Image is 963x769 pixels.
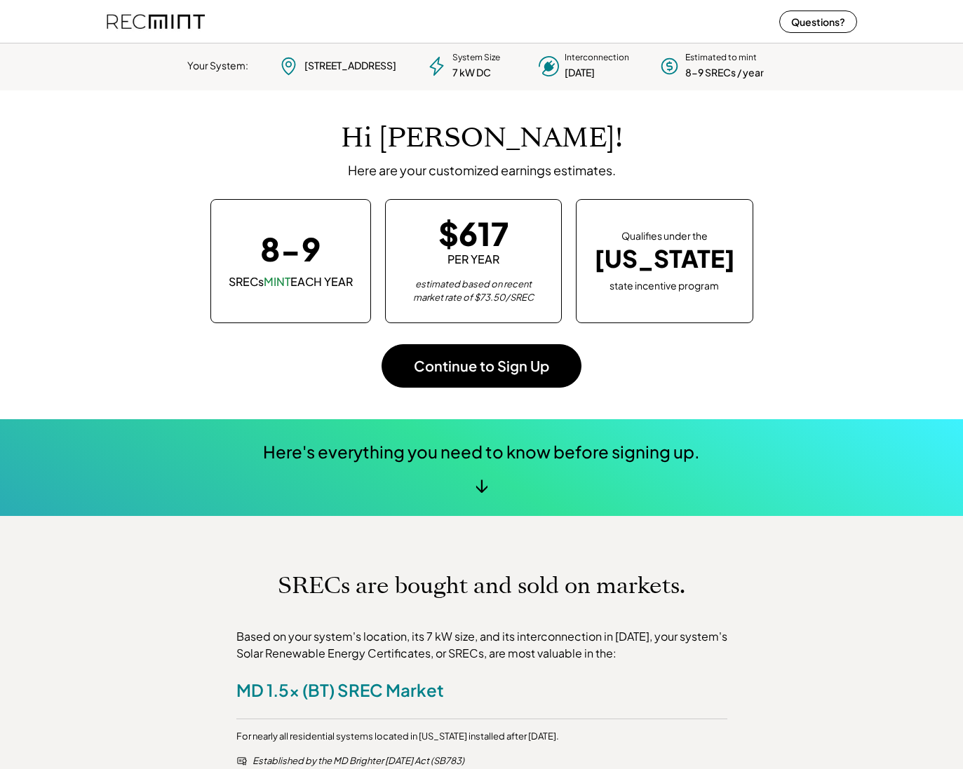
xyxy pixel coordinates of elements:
div: [STREET_ADDRESS] [304,59,396,73]
div: [DATE] [565,66,595,80]
div: state incentive program [610,277,719,293]
div: 8-9 SRECs / year [685,66,764,80]
font: MINT [264,274,290,289]
button: Questions? [779,11,857,33]
div: PER YEAR [447,252,499,267]
div: SRECs EACH YEAR [229,274,353,290]
div: 7 kW DC [452,66,491,80]
div: Here's everything you need to know before signing up. [263,440,700,464]
div: ↓ [475,474,488,495]
div: Established by the MD Brighter [DATE] Act (SB783) [252,754,727,768]
button: Continue to Sign Up [382,344,581,388]
div: Based on your system's location, its 7 kW size, and its interconnection in [DATE], your system's ... [236,628,727,662]
div: Interconnection [565,52,629,64]
div: Qualifies under the [621,229,708,243]
div: estimated based on recent market rate of $73.50/SREC [403,278,544,305]
div: 8-9 [260,233,321,264]
div: [US_STATE] [594,245,735,273]
div: $617 [438,217,509,249]
div: Your System: [187,59,248,73]
div: MD 1.5x (BT) SREC Market [236,679,444,701]
h1: Hi [PERSON_NAME]! [341,122,623,155]
img: recmint-logotype%403x%20%281%29.jpeg [107,3,205,40]
h1: SRECs are bought and sold on markets. [278,572,685,599]
div: System Size [452,52,500,64]
div: Estimated to mint [685,52,757,64]
div: Here are your customized earnings estimates. [348,162,616,178]
div: For nearly all residential systems located in [US_STATE] installed after [DATE]. [236,730,559,744]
